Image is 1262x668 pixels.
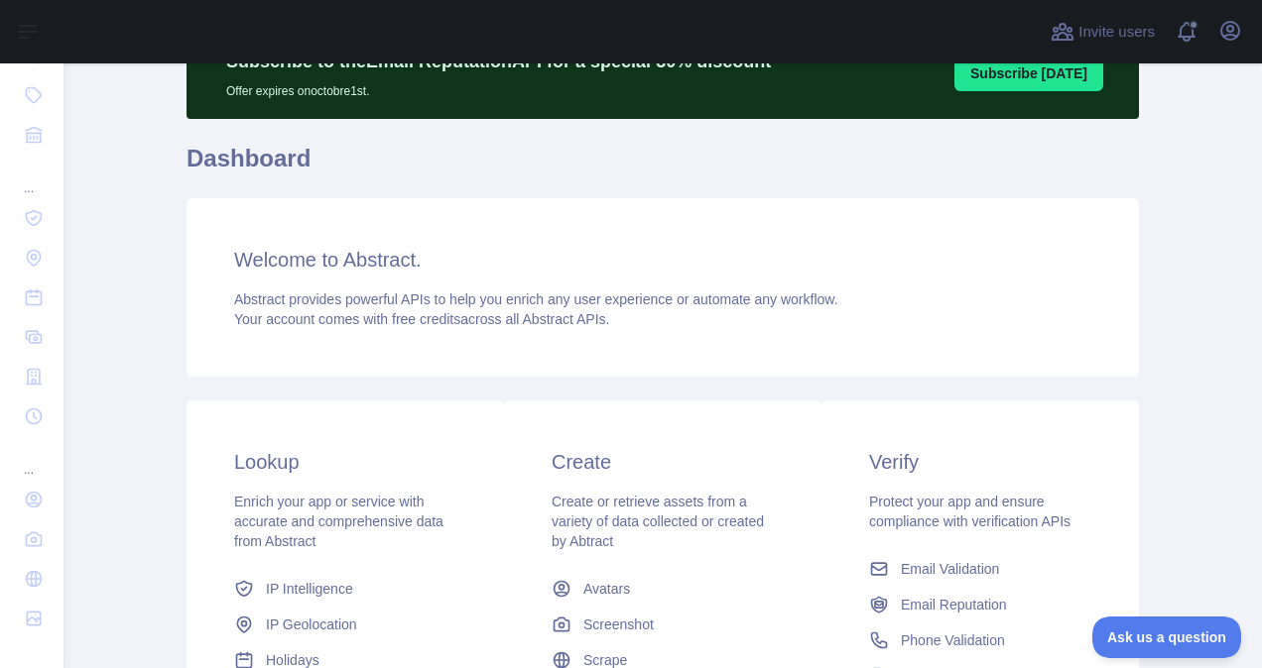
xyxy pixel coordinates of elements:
a: Phone Validation [861,622,1099,658]
span: IP Intelligence [266,579,353,599]
h3: Verify [869,448,1091,476]
h3: Welcome to Abstract. [234,246,1091,274]
span: Email Reputation [901,595,1007,614]
iframe: Toggle Customer Support [1092,616,1242,658]
a: IP Intelligence [226,571,464,607]
span: free credits [392,311,460,327]
span: Phone Validation [901,630,1005,650]
h1: Dashboard [187,143,1139,190]
a: Email Validation [861,551,1099,587]
h3: Lookup [234,448,456,476]
p: Offer expires on octobre 1st. [226,75,771,99]
span: Screenshot [583,614,654,634]
span: Invite users [1078,21,1155,44]
a: Avatars [544,571,782,607]
span: Your account comes with across all Abstract APIs. [234,311,609,327]
a: Screenshot [544,607,782,642]
button: Invite users [1047,16,1159,48]
span: Enrich your app or service with accurate and comprehensive data from Abstract [234,494,443,549]
h3: Create [552,448,774,476]
span: Email Validation [901,559,999,579]
a: Email Reputation [861,587,1099,622]
span: Avatars [583,579,630,599]
span: Abstract provides powerful APIs to help you enrich any user experience or automate any workflow. [234,291,838,307]
a: IP Geolocation [226,607,464,642]
span: IP Geolocation [266,614,357,634]
button: Subscribe [DATE] [954,56,1103,91]
div: ... [16,438,48,478]
span: Protect your app and ensure compliance with verification APIs [869,494,1071,529]
span: Create or retrieve assets from a variety of data collected or created by Abtract [552,494,764,549]
div: ... [16,157,48,196]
